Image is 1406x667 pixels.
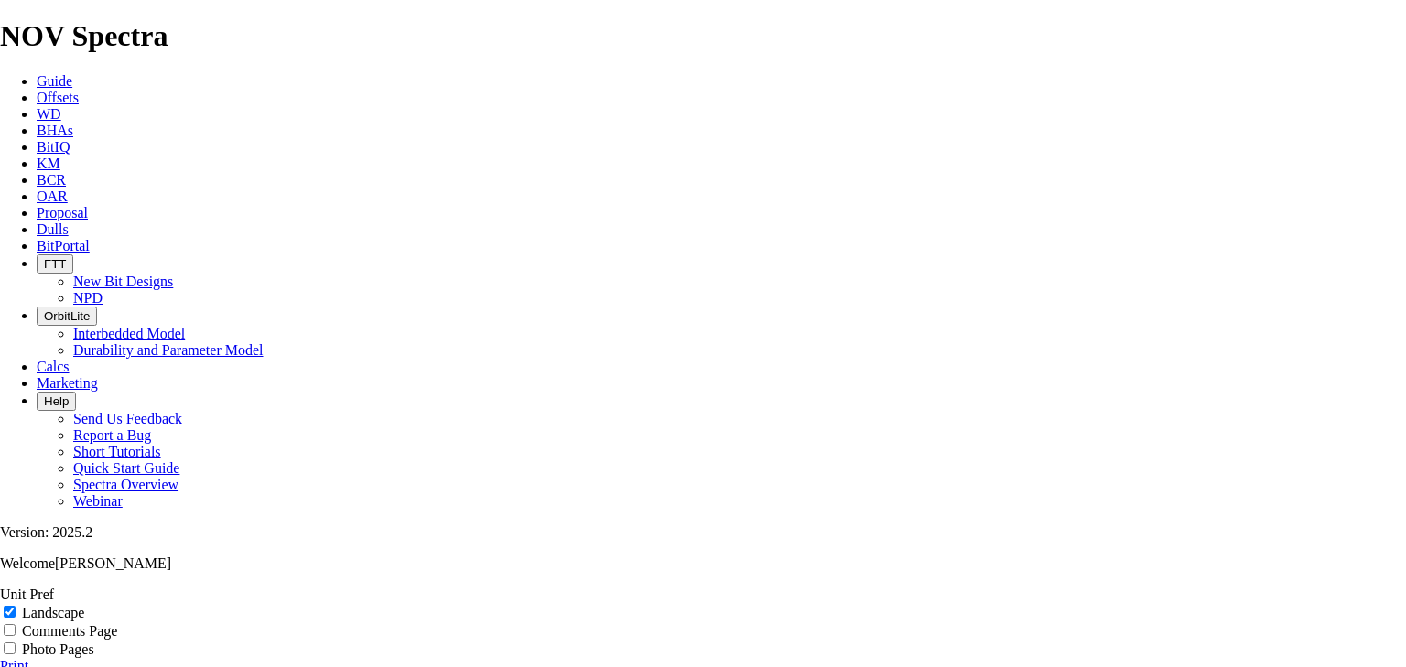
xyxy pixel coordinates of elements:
[37,392,76,411] button: Help
[37,254,73,274] button: FTT
[73,274,173,289] a: New Bit Designs
[73,290,103,306] a: NPD
[37,73,72,89] a: Guide
[73,460,179,476] a: Quick Start Guide
[37,123,73,138] a: BHAs
[37,205,88,221] a: Proposal
[22,641,94,657] label: Photo Pages
[22,623,117,639] label: Comments Page
[55,555,171,571] span: [PERSON_NAME]
[73,342,264,358] a: Durability and Parameter Model
[73,326,185,341] a: Interbedded Model
[37,156,60,171] a: KM
[73,477,178,492] a: Spectra Overview
[44,309,90,323] span: OrbitLite
[73,427,151,443] a: Report a Bug
[73,411,182,426] a: Send Us Feedback
[22,605,84,620] label: Landscape
[73,493,123,509] a: Webinar
[44,257,66,271] span: FTT
[44,394,69,408] span: Help
[37,359,70,374] a: Calcs
[37,238,90,253] a: BitPortal
[37,307,97,326] button: OrbitLite
[37,221,69,237] a: Dulls
[37,139,70,155] a: BitIQ
[37,188,68,204] a: OAR
[37,172,66,188] a: BCR
[37,90,79,105] a: Offsets
[73,444,161,459] a: Short Tutorials
[37,106,61,122] a: WD
[37,375,98,391] a: Marketing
